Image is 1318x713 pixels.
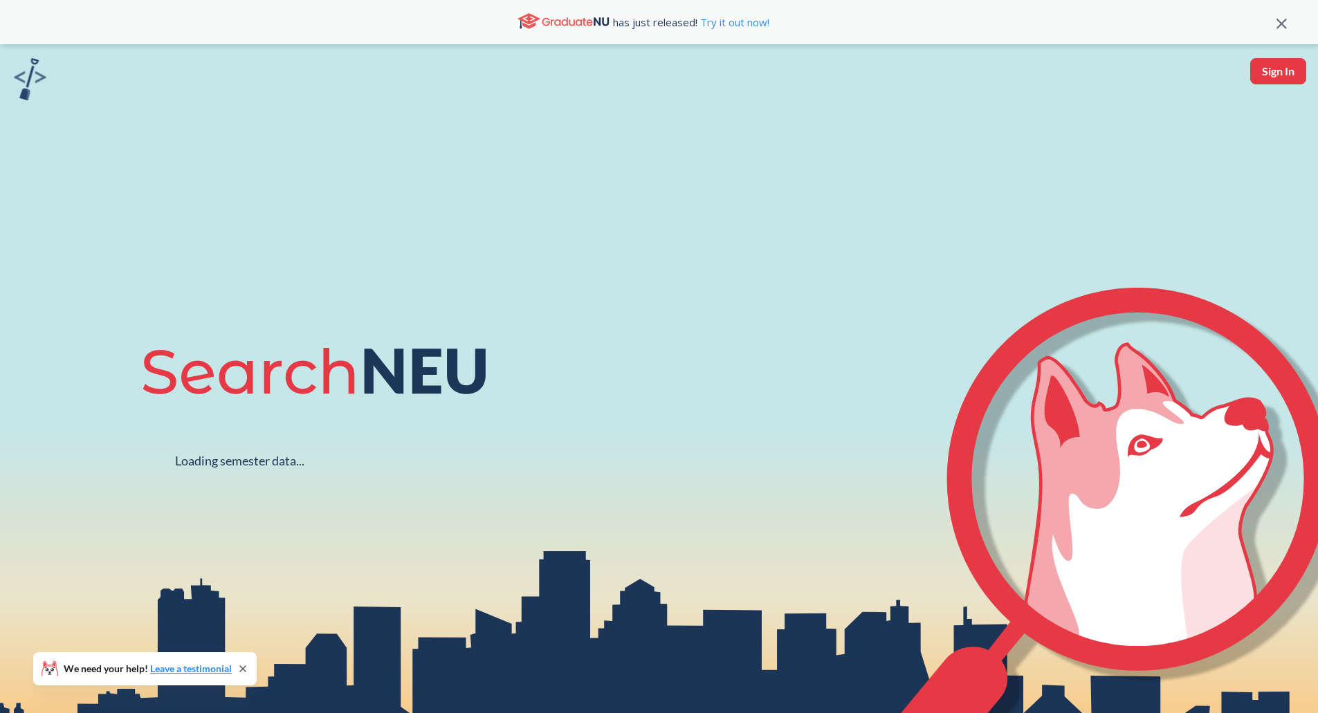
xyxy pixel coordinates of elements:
a: Leave a testimonial [150,663,232,674]
span: We need your help! [64,664,232,674]
div: Loading semester data... [175,453,304,469]
button: Sign In [1250,58,1306,84]
a: sandbox logo [14,58,46,104]
a: Try it out now! [697,15,769,29]
img: sandbox logo [14,58,46,100]
span: has just released! [613,15,769,30]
